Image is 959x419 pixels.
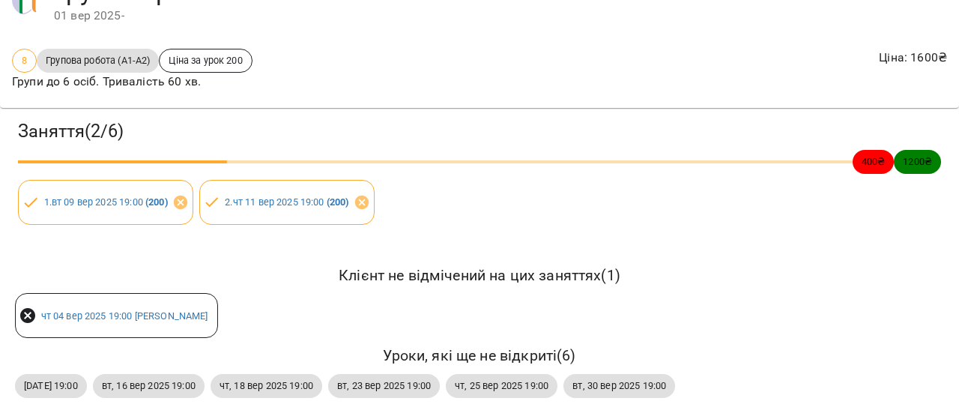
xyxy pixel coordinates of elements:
[894,154,941,169] span: 1200 ₴
[145,196,168,208] b: ( 200 )
[160,53,251,67] span: Ціна за урок 200
[18,180,193,225] div: 1.вт 09 вер 2025 19:00 (200)
[327,196,349,208] b: ( 200 )
[211,379,322,393] span: чт, 18 вер 2025 19:00
[328,379,440,393] span: вт, 23 вер 2025 19:00
[44,196,168,208] a: 1.вт 09 вер 2025 19:00 (200)
[15,379,87,393] span: [DATE] 19:00
[225,196,348,208] a: 2.чт 11 вер 2025 19:00 (200)
[12,73,252,91] p: Групи до 6 осіб. Тривалість 60 хв.
[446,379,557,393] span: чт, 25 вер 2025 19:00
[879,49,947,67] p: Ціна : 1600 ₴
[54,7,917,25] div: 01 вер 2025 -
[199,180,375,225] div: 2.чт 11 вер 2025 19:00 (200)
[15,264,944,287] h6: Клієнт не відмічений на цих заняттях ( 1 )
[93,379,205,393] span: вт, 16 вер 2025 19:00
[37,53,159,67] span: Групова робота (А1-А2)
[563,379,675,393] span: вт, 30 вер 2025 19:00
[18,120,941,143] h3: Заняття ( 2 / 6 )
[15,344,944,367] h6: Уроки, які ще не відкриті ( 6 )
[13,53,36,67] span: 8
[853,154,895,169] span: 400 ₴
[41,310,208,322] a: чт 04 вер 2025 19:00 [PERSON_NAME]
